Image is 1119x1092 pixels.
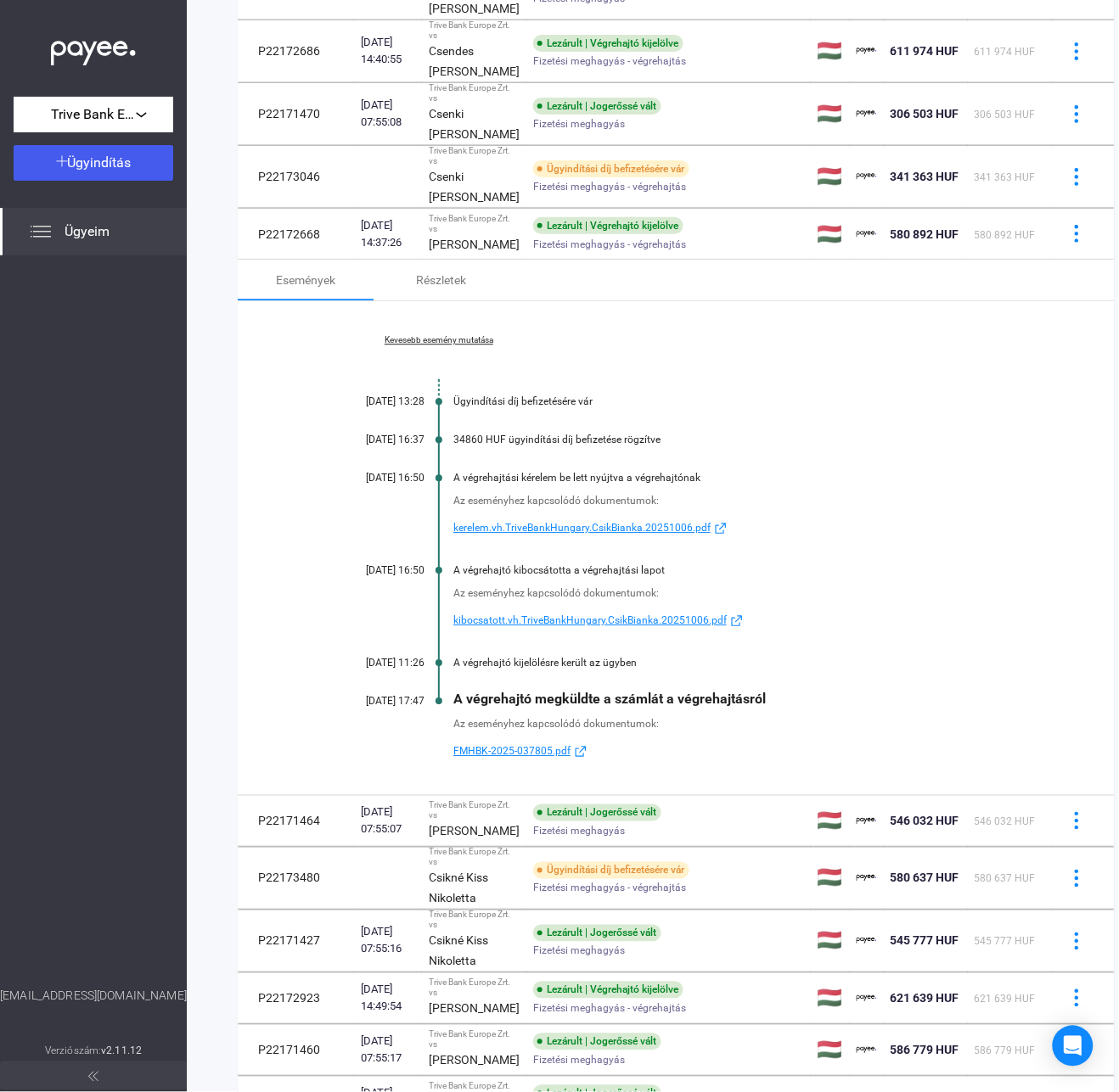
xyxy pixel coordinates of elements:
img: list.svg [31,221,51,242]
div: [DATE] 16:50 [323,472,425,484]
td: 🇭🇺 [811,209,850,260]
strong: Csikné Kiss Nikoletta [429,934,488,968]
div: Az eseményhez kapcsolódó dokumentumok: [453,715,1030,732]
div: [DATE] 14:37:26 [361,217,415,251]
img: more-blue [1068,168,1086,186]
strong: Csenki [PERSON_NAME] [429,107,520,141]
div: A végrehajtási kérelem be lett nyújtva a végrehajtónak [453,472,1030,484]
span: FMHBK-2025-037805.pdf [453,741,571,761]
div: [DATE] 14:49:54 [361,982,415,1016]
span: 580 637 HUF [891,871,959,885]
span: 621 639 HUF [975,994,1036,1005]
div: Események [276,270,335,290]
img: external-link-blue [571,745,591,758]
span: 306 503 HUF [891,107,959,120]
button: Ügyindítás [14,145,173,181]
td: P22172686 [238,20,354,82]
span: 611 974 HUF [975,46,1036,58]
div: Open Intercom Messenger [1053,1026,1094,1067]
a: kerelem.vh.TriveBankHungary.CsikBianka.20251006.pdfexternal-link-blue [453,518,1030,538]
img: external-link-blue [727,614,747,627]
span: 546 032 HUF [891,815,959,828]
button: more-blue [1059,860,1094,896]
div: Trive Bank Europe Zrt. vs [429,910,520,931]
div: [DATE] 16:50 [323,564,425,576]
td: 🇭🇺 [811,848,850,910]
span: Trive Bank Europe Zrt. [51,104,136,125]
div: Trive Bank Europe Zrt. vs [429,83,520,104]
span: Fizetési meghagyás - végrehajtás [533,176,686,197]
td: P22173046 [238,146,354,208]
span: kibocsatott.vh.TriveBankHungary.CsikBianka.20251006.pdf [453,610,727,630]
a: FMHBK-2025-037805.pdfexternal-link-blue [453,741,1030,761]
img: payee-logo [857,988,877,1009]
div: Trive Bank Europe Zrt. vs [429,20,520,41]
span: Ügyindítás [68,154,132,171]
div: A végrehajtó kibocsátotta a végrehajtási lapot [453,564,1030,576]
div: Lezárult | Végrehajtó kijelölve [533,982,683,999]
strong: [PERSON_NAME] [429,1054,520,1067]
div: Trive Bank Europe Zrt. vs [429,801,520,821]
div: [DATE] 07:55:07 [361,804,415,838]
td: 🇭🇺 [811,20,850,82]
span: 546 032 HUF [975,816,1036,828]
td: 🇭🇺 [811,910,850,972]
button: Trive Bank Europe Zrt. [14,97,173,132]
img: plus-white.svg [56,155,68,167]
img: more-blue [1068,989,1086,1007]
div: Ügyindítási díj befizetésére vár [453,395,1030,407]
div: Az eseményhez kapcsolódó dokumentumok: [453,492,1030,509]
div: Lezárult | Jogerőssé vált [533,804,661,821]
td: P22171470 [238,83,354,145]
div: 34860 HUF ügyindítási díj befizetése rögzítve [453,434,1030,445]
div: Trive Bank Europe Zrt. vs [429,214,520,234]
div: [DATE] 07:55:08 [361,97,415,131]
div: Trive Bank Europe Zrt. vs [429,978,520,999]
td: 🇭🇺 [811,146,850,208]
td: P22173480 [238,848,354,910]
img: more-blue [1068,812,1086,830]
span: 580 637 HUF [975,873,1036,885]
div: Trive Bank Europe Zrt. vs [429,848,520,868]
div: [DATE] 14:40:55 [361,34,415,68]
button: more-blue [1059,96,1094,132]
span: 611 974 HUF [891,44,959,58]
img: more-blue [1068,870,1086,888]
td: 🇭🇺 [811,83,850,145]
strong: Csenki [PERSON_NAME] [429,170,520,204]
span: 580 892 HUF [975,229,1036,241]
div: Lezárult | Végrehajtó kijelölve [533,217,683,234]
button: more-blue [1059,33,1094,69]
div: Ügyindítási díj befizetésére vár [533,160,689,177]
div: [DATE] 13:28 [323,395,425,407]
img: payee-logo [857,41,877,61]
span: kerelem.vh.TriveBankHungary.CsikBianka.20251006.pdf [453,518,711,538]
strong: [PERSON_NAME] [429,238,520,251]
img: payee-logo [857,868,877,888]
span: Fizetési meghagyás - végrehajtás [533,51,686,71]
div: Ügyindítási díj befizetésére vár [533,862,689,879]
td: P22171427 [238,910,354,972]
span: 586 779 HUF [891,1044,959,1057]
div: Lezárult | Jogerőssé vált [533,98,661,115]
div: A végrehajtó kijelölésre került az ügyben [453,657,1030,669]
span: 545 777 HUF [975,936,1036,948]
span: 580 892 HUF [891,227,959,241]
div: Lezárult | Jogerőssé vált [533,925,661,942]
span: 341 363 HUF [975,171,1036,183]
button: more-blue [1059,804,1094,839]
div: [DATE] 17:47 [323,695,425,707]
span: Fizetési meghagyás [533,1050,625,1071]
strong: v2.11.12 [101,1045,142,1057]
span: 621 639 HUF [891,992,959,1005]
span: Fizetési meghagyás - végrehajtás [533,878,686,899]
img: external-link-blue [711,522,731,535]
span: 341 363 HUF [891,170,959,183]
button: more-blue [1059,981,1094,1016]
span: 545 777 HUF [891,934,959,948]
button: more-blue [1059,923,1094,959]
img: payee-logo [857,811,877,832]
span: Fizetési meghagyás [533,821,625,842]
a: kibocsatott.vh.TriveBankHungary.CsikBianka.20251006.pdfexternal-link-blue [453,610,1030,630]
td: 🇭🇺 [811,1025,850,1076]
